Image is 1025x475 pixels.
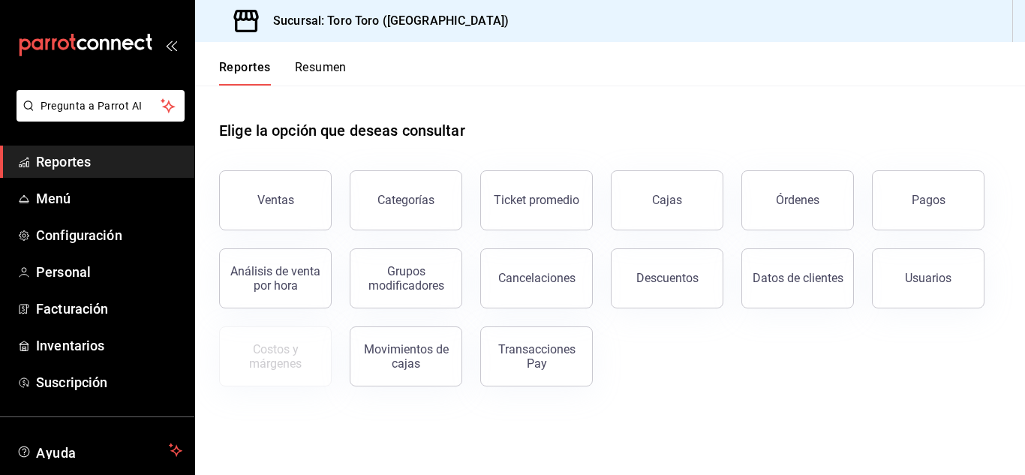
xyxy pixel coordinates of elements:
div: Usuarios [905,271,951,285]
button: Movimientos de cajas [350,326,462,386]
div: navigation tabs [219,60,347,86]
button: Usuarios [872,248,984,308]
button: Cancelaciones [480,248,593,308]
div: Cancelaciones [498,271,576,285]
div: Transacciones Pay [490,342,583,371]
button: Contrata inventarios para ver este reporte [219,326,332,386]
button: Categorías [350,170,462,230]
button: Ticket promedio [480,170,593,230]
div: Órdenes [776,193,819,207]
div: Ticket promedio [494,193,579,207]
span: Ayuda [36,441,163,459]
button: Ventas [219,170,332,230]
span: Facturación [36,299,182,319]
button: Pagos [872,170,984,230]
div: Ventas [257,193,294,207]
div: Costos y márgenes [229,342,322,371]
span: Reportes [36,152,182,172]
div: Cajas [652,193,682,207]
span: Menú [36,188,182,209]
button: Descuentos [611,248,723,308]
button: Resumen [295,60,347,86]
span: Configuración [36,225,182,245]
button: Órdenes [741,170,854,230]
div: Categorías [377,193,434,207]
span: Inventarios [36,335,182,356]
div: Descuentos [636,271,699,285]
span: Suscripción [36,372,182,392]
h3: Sucursal: Toro Toro ([GEOGRAPHIC_DATA]) [261,12,509,30]
button: Datos de clientes [741,248,854,308]
button: Grupos modificadores [350,248,462,308]
div: Análisis de venta por hora [229,264,322,293]
div: Pagos [912,193,945,207]
a: Pregunta a Parrot AI [11,109,185,125]
button: open_drawer_menu [165,39,177,51]
div: Grupos modificadores [359,264,452,293]
h1: Elige la opción que deseas consultar [219,119,465,142]
span: Personal [36,262,182,282]
button: Reportes [219,60,271,86]
button: Transacciones Pay [480,326,593,386]
button: Análisis de venta por hora [219,248,332,308]
div: Datos de clientes [753,271,843,285]
span: Pregunta a Parrot AI [41,98,161,114]
div: Movimientos de cajas [359,342,452,371]
button: Cajas [611,170,723,230]
button: Pregunta a Parrot AI [17,90,185,122]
